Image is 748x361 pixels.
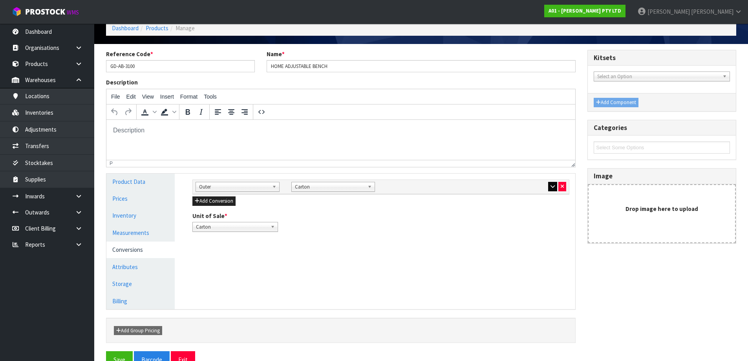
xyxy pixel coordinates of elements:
a: Inventory [106,207,175,224]
a: Billing [106,293,175,309]
span: Edit [126,93,136,100]
button: Bold [181,105,194,119]
span: Insert [160,93,174,100]
strong: Drop image here to upload [625,205,698,213]
label: Name [267,50,285,58]
label: Unit of Sale [192,212,227,220]
a: Product Data [106,174,175,190]
button: Source code [255,105,268,119]
span: Manage [176,24,195,32]
button: Align left [211,105,225,119]
span: Carton [196,222,267,232]
div: Background color [158,105,177,119]
span: [PERSON_NAME] [647,8,690,15]
button: Undo [108,105,121,119]
input: Name [267,60,576,72]
button: Add Conversion [192,196,236,206]
div: p [110,161,113,166]
span: File [111,93,120,100]
h3: Kitsets [594,54,730,62]
span: ProStock [25,7,65,17]
button: Redo [121,105,135,119]
a: A01 - [PERSON_NAME] PTY LTD [544,5,625,17]
span: Format [180,93,198,100]
input: Reference Code [106,60,255,72]
span: Carton [295,182,365,192]
a: Dashboard [112,24,139,32]
span: [PERSON_NAME] [691,8,733,15]
label: Reference Code [106,50,153,58]
a: Prices [106,191,175,207]
span: Tools [204,93,217,100]
button: Align right [238,105,251,119]
a: Products [146,24,168,32]
button: Add Component [594,98,638,107]
a: Storage [106,276,175,292]
iframe: Rich Text Area. Press ALT-0 for help. [106,120,575,160]
a: Conversions [106,242,175,258]
span: Select an Option [597,72,719,81]
h3: Categories [594,124,730,132]
button: Add Group Pricing [114,326,162,335]
a: Measurements [106,225,175,241]
div: Resize [569,160,576,167]
button: Italic [194,105,208,119]
div: Text color [138,105,158,119]
span: Outer [199,182,269,192]
h3: Image [594,172,730,180]
button: Align center [225,105,238,119]
small: WMS [67,9,79,16]
label: Description [106,78,138,86]
strong: A01 - [PERSON_NAME] PTY LTD [549,7,621,14]
a: Attributes [106,259,175,275]
img: cube-alt.png [12,7,22,16]
span: View [142,93,154,100]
